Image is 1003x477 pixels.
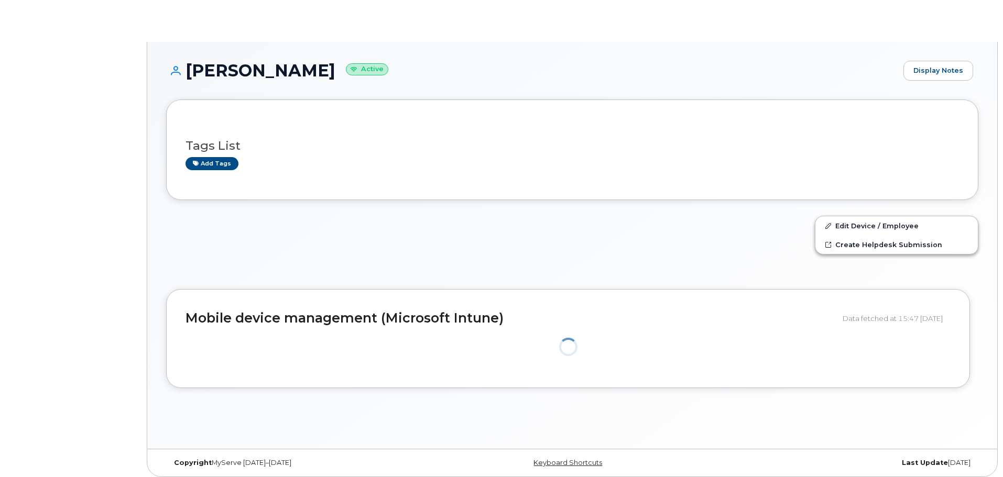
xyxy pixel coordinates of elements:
[186,139,959,152] h3: Tags List
[815,216,978,235] a: Edit Device / Employee
[186,311,835,326] h2: Mobile device management (Microsoft Intune)
[186,157,238,170] a: Add tags
[166,61,898,80] h1: [PERSON_NAME]
[533,459,602,467] a: Keyboard Shortcuts
[815,235,978,254] a: Create Helpdesk Submission
[902,459,948,467] strong: Last Update
[903,61,973,81] a: Display Notes
[707,459,978,467] div: [DATE]
[843,308,951,328] div: Data fetched at 15:47 [DATE]
[346,63,388,75] small: Active
[174,459,212,467] strong: Copyright
[166,459,437,467] div: MyServe [DATE]–[DATE]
